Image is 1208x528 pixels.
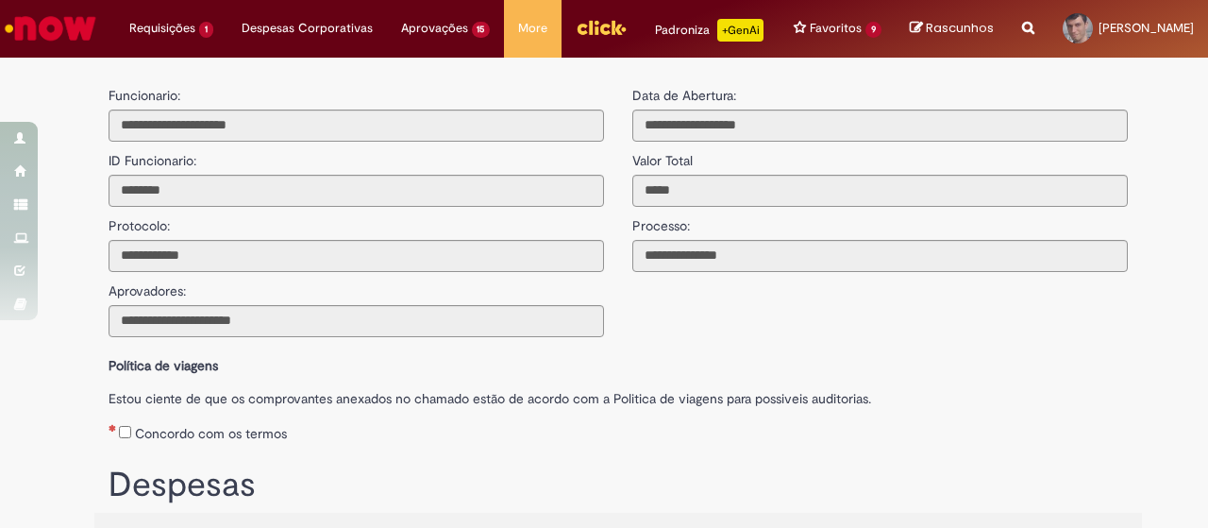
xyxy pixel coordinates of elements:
label: Valor Total [632,142,693,170]
b: Política de viagens [109,357,218,374]
span: Requisições [129,19,195,38]
h1: Despesas [109,467,1128,504]
span: Aprovações [401,19,468,38]
span: 1 [199,22,213,38]
span: 9 [865,22,881,38]
span: 15 [472,22,491,38]
span: Rascunhos [926,19,994,37]
span: More [518,19,547,38]
span: [PERSON_NAME] [1099,20,1194,36]
img: click_logo_yellow_360x200.png [576,13,627,42]
label: Data de Abertura: [632,86,736,105]
div: Padroniza [655,19,763,42]
label: Protocolo: [109,207,170,235]
span: Despesas Corporativas [242,19,373,38]
a: Rascunhos [910,20,994,38]
img: ServiceNow [2,9,99,47]
label: Concordo com os termos [135,424,287,443]
label: Processo: [632,207,690,235]
p: +GenAi [717,19,763,42]
label: Funcionario: [109,86,180,105]
label: ID Funcionario: [109,142,196,170]
label: Estou ciente de que os comprovantes anexados no chamado estão de acordo com a Politica de viagens... [109,380,1128,408]
label: Aprovadores: [109,272,186,300]
span: Favoritos [810,19,862,38]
